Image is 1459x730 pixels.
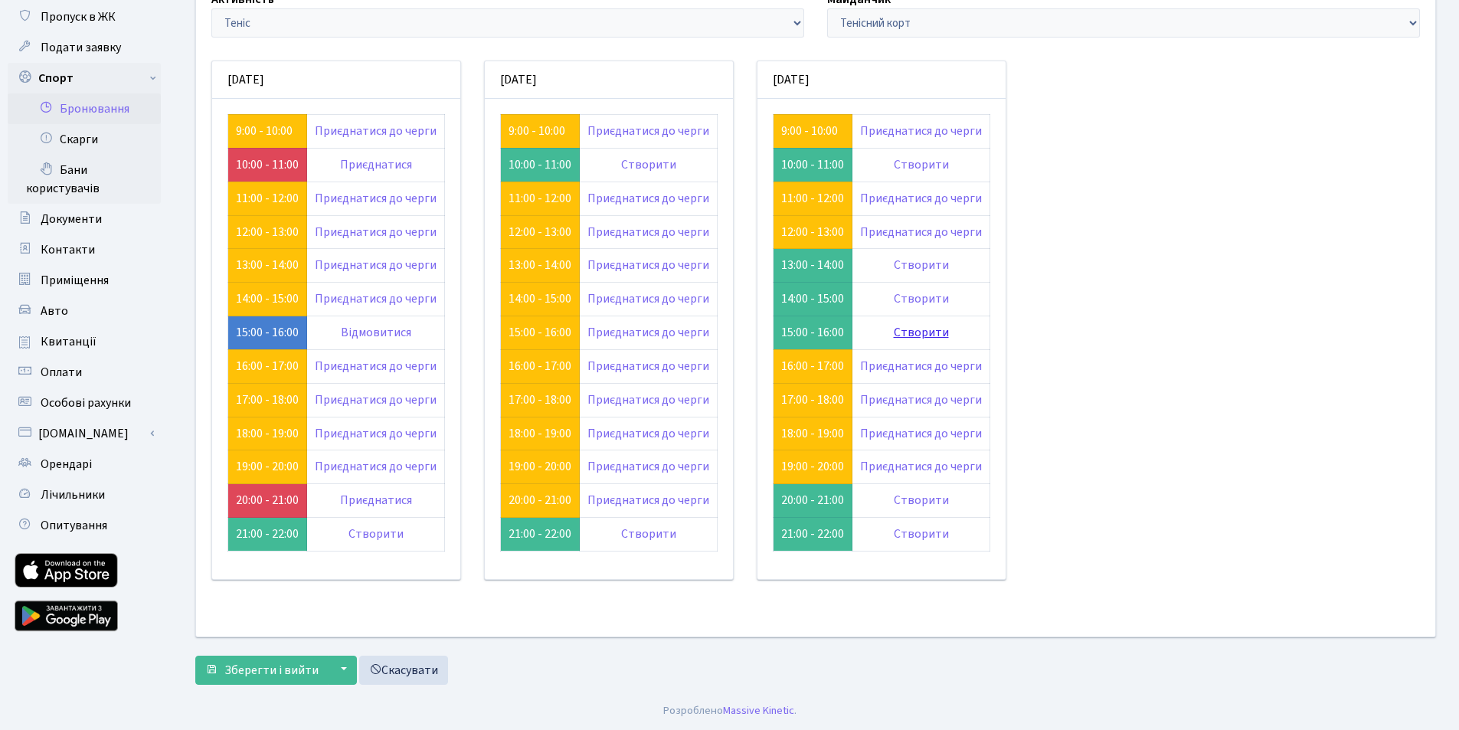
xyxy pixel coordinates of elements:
[8,2,161,32] a: Пропуск в ЖК
[236,257,299,273] a: 13:00 - 14:00
[41,211,102,228] span: Документи
[894,257,949,273] a: Створити
[41,303,68,319] span: Авто
[41,486,105,503] span: Лічильники
[860,190,982,207] a: Приєднатися до черги
[8,296,161,326] a: Авто
[315,190,437,207] a: Приєднатися до черги
[509,324,571,341] a: 15:00 - 16:00
[587,190,709,207] a: Приєднатися до черги
[723,702,794,719] a: Massive Kinetic
[8,124,161,155] a: Скарги
[8,510,161,541] a: Опитування
[509,425,571,442] a: 18:00 - 19:00
[774,249,852,283] td: 13:00 - 14:00
[315,224,437,241] a: Приєднатися до черги
[8,265,161,296] a: Приміщення
[236,492,299,509] a: 20:00 - 21:00
[894,492,949,509] a: Створити
[860,458,982,475] a: Приєднатися до черги
[8,418,161,449] a: [DOMAIN_NAME]
[315,358,437,375] a: Приєднатися до черги
[587,257,709,273] a: Приєднатися до черги
[224,662,319,679] span: Зберегти і вийти
[860,358,982,375] a: Приєднатися до черги
[8,357,161,388] a: Оплати
[236,123,293,139] a: 9:00 - 10:00
[509,257,571,273] a: 13:00 - 14:00
[781,358,844,375] a: 16:00 - 17:00
[781,224,844,241] a: 12:00 - 13:00
[757,61,1006,99] div: [DATE]
[41,517,107,534] span: Опитування
[236,425,299,442] a: 18:00 - 19:00
[236,358,299,375] a: 16:00 - 17:00
[236,224,299,241] a: 12:00 - 13:00
[41,39,121,56] span: Подати заявку
[774,484,852,518] td: 20:00 - 21:00
[8,93,161,124] a: Бронювання
[894,156,949,173] a: Створити
[41,456,92,473] span: Орендарі
[774,316,852,350] td: 15:00 - 16:00
[501,518,580,552] td: 21:00 - 22:00
[781,425,844,442] a: 18:00 - 19:00
[587,324,709,341] a: Приєднатися до черги
[340,156,412,173] a: Приєднатися
[8,63,161,93] a: Спорт
[774,518,852,552] td: 21:00 - 22:00
[41,272,109,289] span: Приміщення
[781,458,844,475] a: 19:00 - 20:00
[236,190,299,207] a: 11:00 - 12:00
[236,391,299,408] a: 17:00 - 18:00
[587,290,709,307] a: Приєднатися до черги
[195,656,329,685] button: Зберегти і вийти
[8,234,161,265] a: Контакти
[315,391,437,408] a: Приєднатися до черги
[509,123,565,139] a: 9:00 - 10:00
[41,394,131,411] span: Особові рахунки
[236,156,299,173] a: 10:00 - 11:00
[41,8,116,25] span: Пропуск в ЖК
[41,241,95,258] span: Контакти
[587,458,709,475] a: Приєднатися до черги
[41,333,97,350] span: Квитанції
[509,391,571,408] a: 17:00 - 18:00
[781,190,844,207] a: 11:00 - 12:00
[8,480,161,510] a: Лічильники
[587,358,709,375] a: Приєднатися до черги
[663,702,797,719] div: Розроблено .
[8,326,161,357] a: Квитанції
[340,492,412,509] a: Приєднатися
[315,458,437,475] a: Приєднатися до черги
[348,525,404,542] a: Створити
[315,425,437,442] a: Приєднатися до черги
[587,492,709,509] a: Приєднатися до черги
[315,290,437,307] a: Приєднатися до черги
[8,449,161,480] a: Орендарі
[781,123,838,139] a: 9:00 - 10:00
[212,61,460,99] div: [DATE]
[485,61,733,99] div: [DATE]
[587,123,709,139] a: Приєднатися до черги
[860,123,982,139] a: Приєднатися до черги
[8,388,161,418] a: Особові рахунки
[228,518,307,552] td: 21:00 - 22:00
[236,458,299,475] a: 19:00 - 20:00
[509,492,571,509] a: 20:00 - 21:00
[8,32,161,63] a: Подати заявку
[621,156,676,173] a: Створити
[8,204,161,234] a: Документи
[587,224,709,241] a: Приєднатися до черги
[509,290,571,307] a: 14:00 - 15:00
[621,525,676,542] a: Створити
[236,290,299,307] a: 14:00 - 15:00
[774,148,852,182] td: 10:00 - 11:00
[315,123,437,139] a: Приєднатися до черги
[860,224,982,241] a: Приєднатися до черги
[781,391,844,408] a: 17:00 - 18:00
[509,224,571,241] a: 12:00 - 13:00
[341,324,411,341] a: Відмовитися
[509,458,571,475] a: 19:00 - 20:00
[236,324,299,341] a: 15:00 - 16:00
